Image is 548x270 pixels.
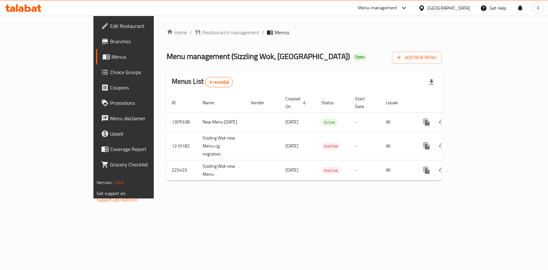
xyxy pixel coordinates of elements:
[205,79,233,85] span: 3 record(s)
[274,29,289,36] span: Menus
[419,163,434,178] button: more
[262,29,264,36] li: /
[397,54,437,62] span: Add New Menu
[203,99,222,106] span: Name
[350,132,381,160] td: -
[97,189,126,198] span: Get support on:
[96,49,185,64] a: Menus
[172,99,184,106] span: ID
[113,178,123,187] span: 1.0.0
[428,4,470,12] div: [GEOGRAPHIC_DATA]
[110,84,180,91] span: Coupons
[96,95,185,111] a: Promotions
[202,29,259,36] span: Restaurants management
[110,38,180,45] span: Branches
[321,167,341,174] span: Inactive
[419,114,434,130] button: more
[419,138,434,154] button: more
[96,141,185,157] a: Coverage Report
[358,4,397,12] div: Menu-management
[381,132,414,160] td: All
[251,99,273,106] span: Vendor
[110,161,180,168] span: Grocery Checklist
[321,99,342,106] span: Status
[96,64,185,80] a: Choice Groups
[110,145,180,153] span: Coverage Report
[167,49,350,63] span: Menu management ( Sizzling Wok, [GEOGRAPHIC_DATA] )
[167,93,486,181] table: enhanced table
[381,112,414,132] td: All
[110,68,180,76] span: Choice Groups
[111,53,180,61] span: Menus
[197,160,246,180] td: Sizzling Wok new Menu
[110,99,180,107] span: Promotions
[381,160,414,180] td: All
[424,74,439,90] div: Export file
[172,77,233,87] h2: Menus List
[96,126,185,141] a: Upsell
[96,18,185,34] a: Edit Restaurant
[195,29,259,36] a: Restaurants management
[350,112,381,132] td: -
[321,142,341,150] span: Inactive
[537,4,540,12] span: R
[285,142,299,150] span: [DATE]
[110,130,180,138] span: Upsell
[350,160,381,180] td: -
[321,119,338,126] span: Active
[205,77,233,87] div: Total records count
[386,99,406,106] span: Locale
[110,114,180,122] span: Menu disclaimer
[167,29,442,36] nav: breadcrumb
[285,118,299,126] span: [DATE]
[96,111,185,126] a: Menu disclaimer
[96,157,185,172] a: Grocery Checklist
[96,34,185,49] a: Branches
[355,95,373,110] span: Start Date
[190,29,192,36] li: /
[352,54,367,60] span: Open
[434,114,450,130] button: Change Status
[285,166,299,174] span: [DATE]
[97,196,137,204] a: Support.OpsPlatform
[96,80,185,95] a: Coupons
[110,22,180,30] span: Edit Restaurant
[97,178,112,187] span: Version:
[434,163,450,178] button: Change Status
[434,138,450,154] button: Change Status
[197,112,246,132] td: New Menu [DATE]
[392,52,442,63] button: Add New Menu
[414,93,486,113] th: Actions
[197,132,246,160] td: Sizzling Wok new Menu-cg migration
[352,53,367,61] div: Open
[285,95,309,110] span: Created On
